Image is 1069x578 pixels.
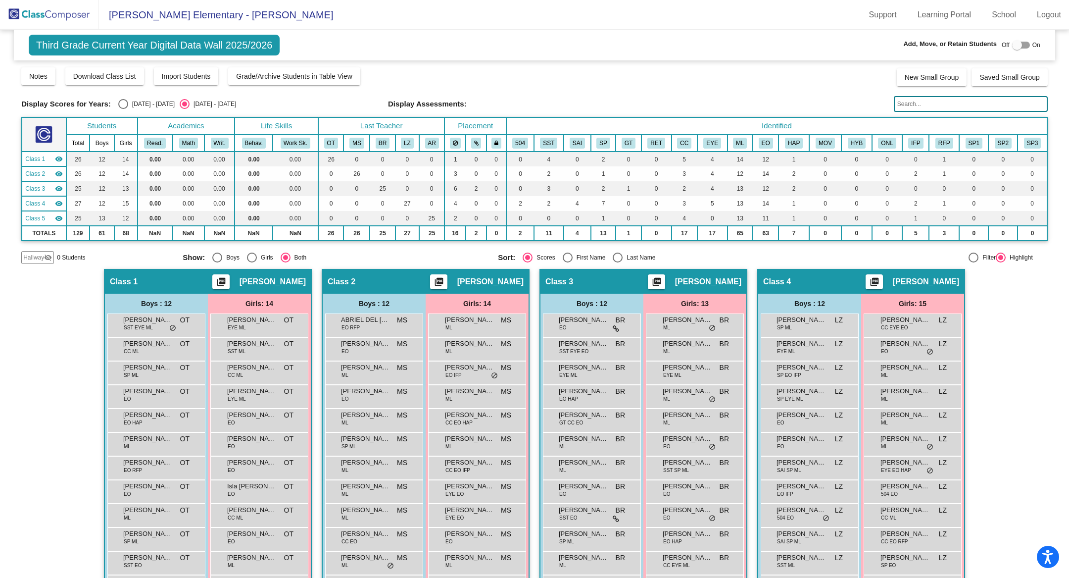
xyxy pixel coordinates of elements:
[778,181,809,196] td: 2
[90,211,114,226] td: 13
[872,135,903,152] th: Online
[534,152,564,166] td: 4
[753,196,778,211] td: 14
[204,196,235,211] td: 0.00
[466,181,486,196] td: 2
[959,166,988,181] td: 0
[343,152,370,166] td: 0
[395,135,419,152] th: Lei Chen Zhang
[564,211,591,226] td: 0
[809,152,841,166] td: 0
[235,117,318,135] th: Life Skills
[419,152,444,166] td: 0
[1018,196,1047,211] td: 0
[29,72,48,80] span: Notes
[55,214,63,222] mat-icon: visibility
[419,211,444,226] td: 25
[138,117,235,135] th: Academics
[212,274,230,289] button: Print Students Details
[128,100,175,108] div: [DATE] - [DATE]
[672,196,697,211] td: 3
[778,211,809,226] td: 1
[616,211,641,226] td: 0
[1018,181,1047,196] td: 0
[1002,41,1010,50] span: Off
[1018,166,1047,181] td: 0
[395,181,419,196] td: 0
[444,196,466,211] td: 4
[897,68,967,86] button: New Small Group
[173,152,204,166] td: 0.00
[816,138,835,149] button: MOV
[486,152,506,166] td: 0
[370,166,395,181] td: 0
[878,138,896,149] button: ONL
[395,211,419,226] td: 0
[204,211,235,226] td: 0.00
[273,211,318,226] td: 0.00
[988,152,1018,166] td: 0
[419,166,444,181] td: 0
[66,135,90,152] th: Total
[841,181,872,196] td: 0
[872,152,903,166] td: 0
[138,226,173,241] td: NaN
[55,170,63,178] mat-icon: visibility
[425,138,439,149] button: AR
[506,152,534,166] td: 0
[809,135,841,152] th: Moving Next Year
[444,117,506,135] th: Placement
[318,117,444,135] th: Last Teacher
[370,196,395,211] td: 0
[138,196,173,211] td: 0.00
[228,67,360,85] button: Grade/Archive Students in Table View
[512,138,528,149] button: 504
[173,181,204,196] td: 0.00
[1029,7,1069,23] a: Logout
[929,166,959,181] td: 1
[902,135,929,152] th: Initial Fluent English Proficient
[929,211,959,226] td: 0
[273,166,318,181] td: 0.00
[273,196,318,211] td: 0.00
[733,138,747,149] button: ML
[419,135,444,152] th: Anadelle Ramirez
[235,152,273,166] td: 0.00
[99,7,333,23] span: [PERSON_NAME] Elementary - [PERSON_NAME]
[972,68,1047,86] button: Saved Small Group
[868,277,880,291] mat-icon: picture_as_pdf
[21,67,55,85] button: Notes
[211,138,229,149] button: Writ.
[591,196,616,211] td: 7
[778,135,809,152] th: Highly Attentive Parent
[672,166,697,181] td: 3
[318,226,343,241] td: 26
[318,196,343,211] td: 0
[318,181,343,196] td: 0
[173,211,204,226] td: 0.00
[506,166,534,181] td: 0
[935,138,953,149] button: RFP
[395,196,419,211] td: 27
[444,181,466,196] td: 6
[66,196,90,211] td: 27
[591,152,616,166] td: 2
[114,135,138,152] th: Girls
[596,138,610,149] button: SP
[728,211,753,226] td: 13
[534,181,564,196] td: 3
[66,211,90,226] td: 25
[154,67,219,85] button: Import Students
[466,152,486,166] td: 0
[841,135,872,152] th: Hybrid
[929,196,959,211] td: 1
[841,152,872,166] td: 0
[22,181,66,196] td: Brenda Rosas - No Class Name
[753,166,778,181] td: 14
[22,152,66,166] td: Ofelia Tedtaotao - No Class Name
[966,138,982,149] button: SP1
[872,181,903,196] td: 0
[616,181,641,196] td: 1
[672,181,697,196] td: 2
[564,152,591,166] td: 0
